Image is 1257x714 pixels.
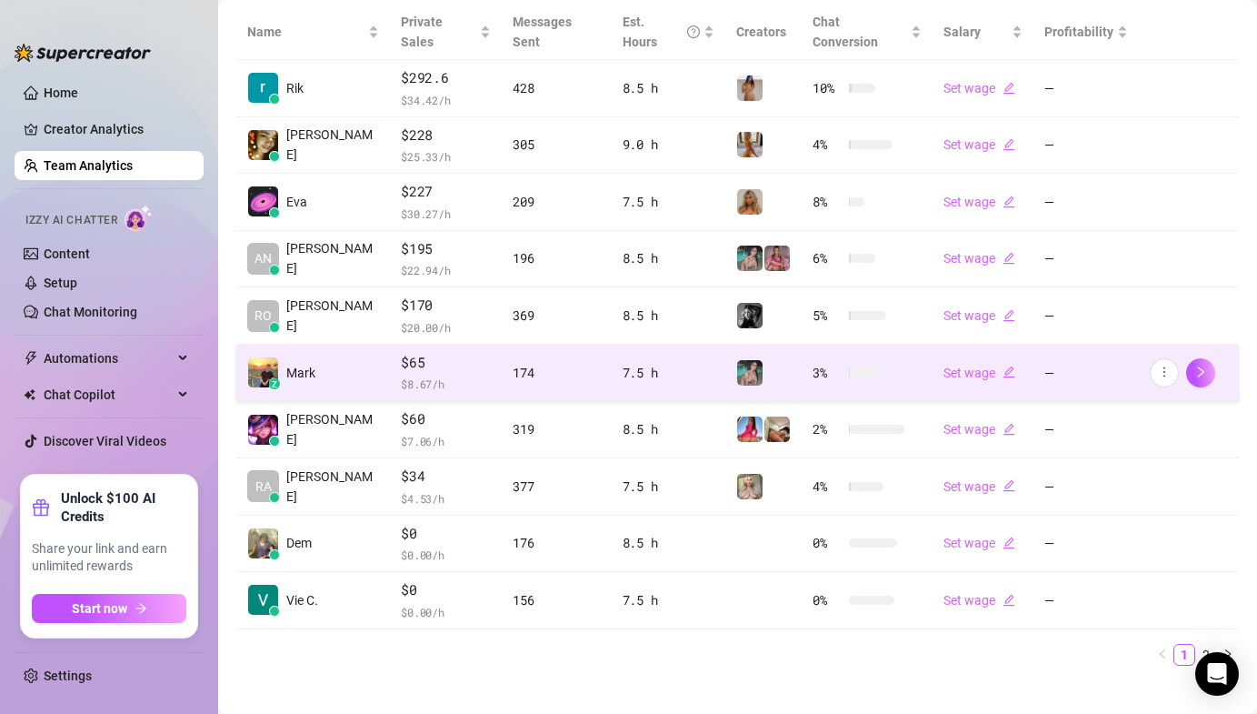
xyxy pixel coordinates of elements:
span: $ 20.00 /h [401,318,491,337]
a: Team Analytics [44,158,133,173]
li: Previous Page [1152,644,1173,666]
img: Kennedy (VIP) [737,303,763,328]
span: edit [1003,479,1015,492]
div: 9.0 h [623,135,715,155]
span: $65 [401,352,491,374]
a: Set wageedit [943,536,1015,550]
td: — [1033,401,1139,458]
div: 7.5 h [623,477,715,497]
div: 428 [513,78,600,98]
a: Set wageedit [943,366,1015,380]
div: 8.5 h [623,248,715,268]
a: Set wageedit [943,81,1015,96]
img: Billie [248,415,278,445]
span: 0 % [813,533,842,553]
span: 10 % [813,78,842,98]
span: Dem [286,533,312,553]
div: Open Intercom Messenger [1195,652,1239,696]
td: — [1033,345,1139,402]
span: $34 [401,466,491,488]
span: $60 [401,408,491,430]
li: 1 [1173,644,1195,666]
span: $ 22.94 /h [401,261,491,279]
img: MJaee (VIP) [737,246,763,271]
a: Settings [44,669,92,683]
a: Set wageedit [943,308,1015,323]
img: Jaz (VIP) [737,189,763,215]
td: — [1033,458,1139,516]
a: 2 [1196,645,1216,665]
span: $195 [401,238,491,260]
div: 174 [513,363,600,383]
span: $0 [401,523,491,545]
span: Eva [286,192,307,212]
span: 6 % [813,248,842,268]
span: Chat Conversion [813,15,878,49]
span: Vie C. [286,590,318,610]
li: Next Page [1217,644,1239,666]
span: edit [1003,309,1015,322]
a: Set wageedit [943,593,1015,608]
span: right [1222,649,1233,659]
a: Set wageedit [943,251,1015,266]
td: — [1033,231,1139,288]
span: edit [1003,252,1015,265]
span: 4 % [813,135,842,155]
span: $ 4.53 /h [401,489,491,508]
div: z [269,378,280,389]
span: $ 25.33 /h [401,147,491,166]
button: right [1217,644,1239,666]
strong: Unlock $100 AI Credits [61,489,186,526]
span: AN [254,248,272,268]
a: Setup [44,276,77,290]
td: — [1033,572,1139,629]
div: 8.5 h [623,306,715,326]
span: Rik [286,78,304,98]
span: Salary [943,25,981,39]
a: Set wageedit [943,479,1015,494]
span: $ 0.00 /h [401,603,491,621]
a: Chat Monitoring [44,305,137,319]
a: Content [44,246,90,261]
span: 2 % [813,419,842,439]
div: Est. Hours [623,12,701,52]
div: 319 [513,419,600,439]
span: [PERSON_NAME] [286,409,379,449]
td: — [1033,174,1139,231]
div: 176 [513,533,600,553]
a: 1 [1174,645,1194,665]
span: edit [1003,82,1015,95]
span: Profitability [1044,25,1113,39]
img: Celine (VIP) [737,132,763,157]
div: 305 [513,135,600,155]
img: Georgia (VIP) [737,75,763,101]
a: Set wageedit [943,137,1015,152]
span: 3 % [813,363,842,383]
button: Start nowarrow-right [32,594,186,623]
td: — [1033,287,1139,345]
span: Chat Copilot [44,380,173,409]
span: [PERSON_NAME] [286,238,379,278]
span: right [1194,366,1207,378]
span: $0 [401,579,491,601]
span: $ 0.00 /h [401,546,491,564]
span: $ 30.27 /h [401,205,491,223]
img: Ellie (VIP) [737,474,763,499]
img: Chloe (VIP) [764,417,790,442]
span: 8 % [813,192,842,212]
span: $ 34.42 /h [401,91,491,109]
span: more [1158,366,1171,378]
button: left [1152,644,1173,666]
td: — [1033,516,1139,573]
span: Izzy AI Chatter [25,212,117,229]
img: Tabby (VIP) [764,246,790,271]
img: Dem [248,528,278,558]
td: — [1033,117,1139,175]
div: 8.5 h [623,419,715,439]
span: 0 % [813,590,842,610]
div: 196 [513,248,600,268]
div: 7.5 h [623,192,715,212]
img: AI Chatter [125,205,153,231]
div: 8.5 h [623,533,715,553]
span: RO [254,306,272,326]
